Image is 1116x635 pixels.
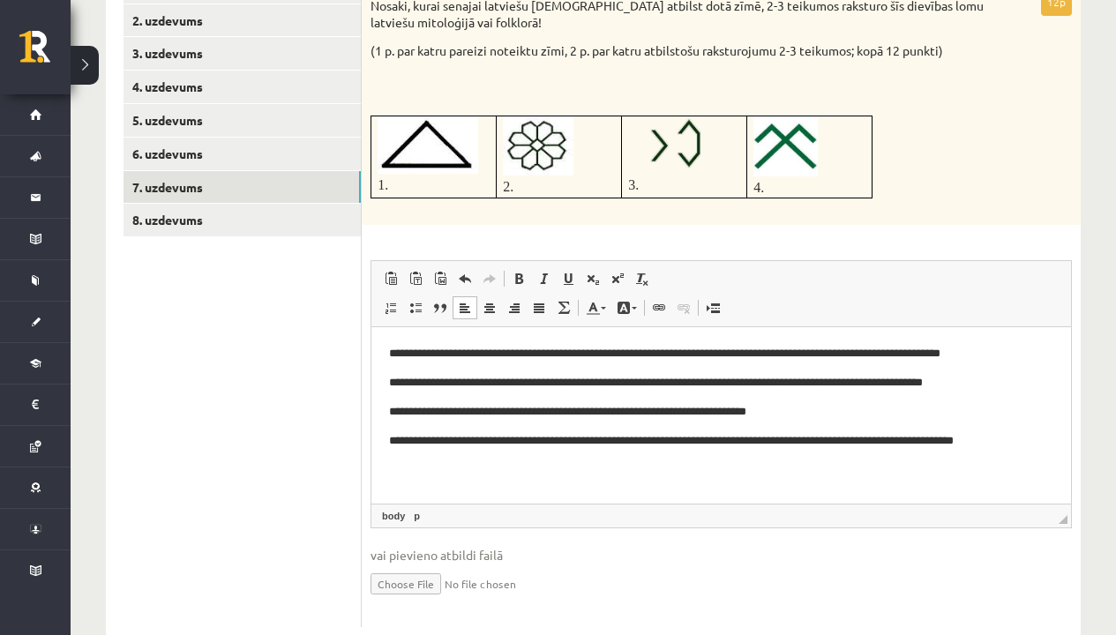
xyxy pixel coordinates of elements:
span: 2. [503,179,513,194]
a: Insert/Remove Numbered List [378,296,403,319]
a: 2. uzdevums [124,4,361,37]
img: 9k= [378,116,478,174]
a: Paste as plain text (⌘+⌥+⇧+V) [403,267,428,290]
span: 3. [628,177,639,192]
a: Link (⌘+K) [647,296,671,319]
p: (1 p. par katru pareizi noteiktu zīmi, 2 p. par katru atbilstošu raksturojumu 2-3 teikumos; kopā ... [371,42,984,60]
a: 3. uzdevums [124,37,361,70]
span: 4. [753,180,764,195]
img: 3oDH1NP+bNsOGUAAAAASUVORK5CYII= [628,116,723,174]
a: p element [410,508,423,524]
a: Math [551,296,576,319]
a: Bold (⌘+B) [506,267,531,290]
a: 6. uzdevums [124,138,361,170]
a: Rīgas 1. Tālmācības vidusskola [19,31,71,75]
a: Align Left [453,296,477,319]
img: 9k= [753,116,818,176]
a: Superscript [605,267,630,290]
a: body element [378,508,408,524]
a: 5. uzdevums [124,104,361,137]
a: Align Right [502,296,527,319]
a: Remove Format [630,267,655,290]
a: Insert Page Break for Printing [700,296,725,319]
a: Paste from Word [428,267,453,290]
a: Text Colour [580,296,611,319]
a: 8. uzdevums [124,204,361,236]
span: vai pievieno atbildi failā [371,546,1072,564]
a: Subscript [580,267,605,290]
img: 2Q== [503,116,573,176]
a: 4. uzdevums [124,71,361,103]
a: Italic (⌘+I) [531,267,556,290]
a: Underline (⌘+U) [556,267,580,290]
a: Paste (⌘+V) [378,267,403,290]
a: Justify [527,296,551,319]
span: Drag to resize [1059,515,1067,524]
a: Unlink [671,296,696,319]
a: Undo (⌘+Z) [453,267,477,290]
a: Block Quote [428,296,453,319]
a: Redo (⌘+Y) [477,267,502,290]
a: Insert/Remove Bulleted List [403,296,428,319]
span: 1. [378,177,388,192]
iframe: Rich Text Editor, wiswyg-editor-user-answer-47433773896940 [371,327,1071,504]
a: 7. uzdevums [124,171,361,204]
a: Centre [477,296,502,319]
a: Background Colour [611,296,642,319]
